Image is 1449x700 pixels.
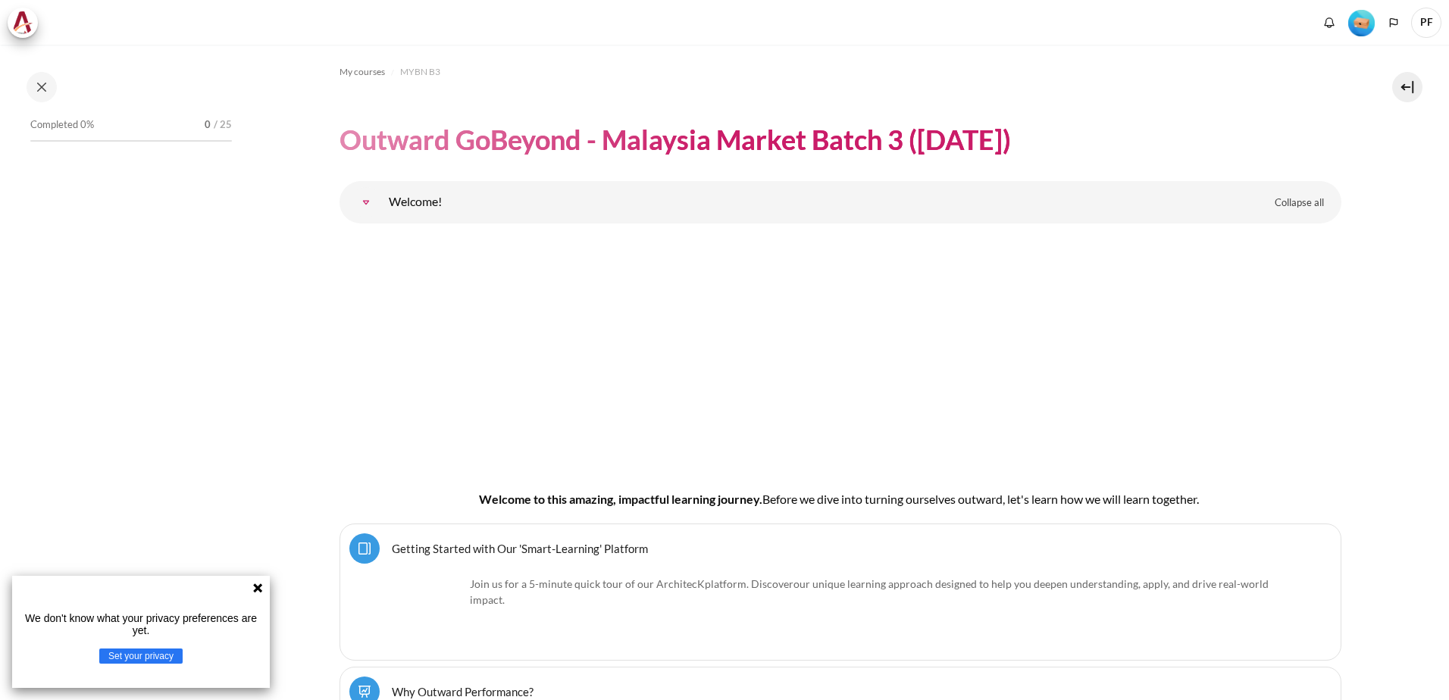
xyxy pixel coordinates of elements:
span: . [470,577,1269,606]
a: Welcome! [351,187,381,217]
p: Join us for a 5-minute quick tour of our ArchitecK platform. Discover [389,576,1292,608]
span: Completed 0% [30,117,94,133]
a: Getting Started with Our 'Smart-Learning' Platform [392,541,648,555]
nav: Navigation bar [340,60,1341,84]
button: Languages [1382,11,1405,34]
img: platform logo [389,576,465,651]
span: My courses [340,65,385,79]
h1: Outward GoBeyond - Malaysia Market Batch 3 ([DATE]) [340,122,1011,158]
div: Show notification window with no new notifications [1318,11,1341,34]
a: User menu [1411,8,1441,38]
span: our unique learning approach designed to help you deepen understanding, apply, and drive real-wor... [470,577,1269,606]
span: efore we dive into turning ourselves outward, let's learn how we will learn together. [770,492,1199,506]
h4: Welcome to this amazing, impactful learning journey. [388,490,1293,508]
a: Architeck Architeck [8,8,45,38]
a: Why Outward Performance? [392,684,534,698]
a: Level #1 [1342,8,1381,36]
span: B [762,492,770,506]
div: Level #1 [1348,8,1375,36]
a: My courses [340,63,385,81]
a: Collapse all [1263,190,1335,216]
span: 0 [205,117,211,133]
p: We don't know what your privacy preferences are yet. [18,612,264,636]
span: PF [1411,8,1441,38]
span: / 25 [214,117,232,133]
span: MYBN B3 [400,65,440,79]
img: Level #1 [1348,10,1375,36]
a: MYBN B3 [400,63,440,81]
span: Collapse all [1275,195,1324,211]
img: Architeck [12,11,33,34]
button: Set your privacy [99,648,183,664]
